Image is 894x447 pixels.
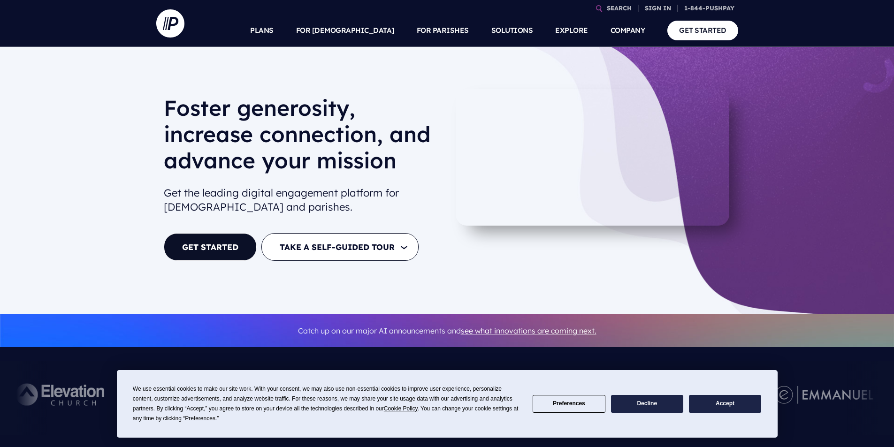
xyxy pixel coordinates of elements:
a: FOR PARISHES [417,14,469,47]
button: TAKE A SELF-GUIDED TOUR [261,233,419,261]
a: GET STARTED [164,233,257,261]
a: EXPLORE [555,14,588,47]
img: Pushpay_Logo__CCM [148,369,222,420]
a: PLANS [250,14,274,47]
img: Pushpay_Logo__NorthPoint [245,369,374,420]
a: SOLUTIONS [491,14,533,47]
button: Decline [611,395,683,413]
span: Cookie Policy [384,405,418,412]
a: see what innovations are coming next. [461,326,596,335]
img: Central Church Henderson NV [640,369,752,420]
div: We use essential cookies to make our site work. With your consent, we may also use non-essential ... [133,384,521,424]
a: GET STARTED [667,21,738,40]
h1: Foster generosity, increase connection, and advance your mission [164,95,440,181]
h2: Get the leading digital engagement platform for [DEMOGRAPHIC_DATA] and parishes. [164,182,440,219]
a: FOR [DEMOGRAPHIC_DATA] [296,14,394,47]
span: Preferences [185,415,215,422]
p: Catch up on our major AI announcements and [164,320,731,341]
button: Preferences [533,395,605,413]
button: Accept [689,395,761,413]
div: Cookie Consent Prompt [117,370,778,438]
a: COMPANY [611,14,645,47]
